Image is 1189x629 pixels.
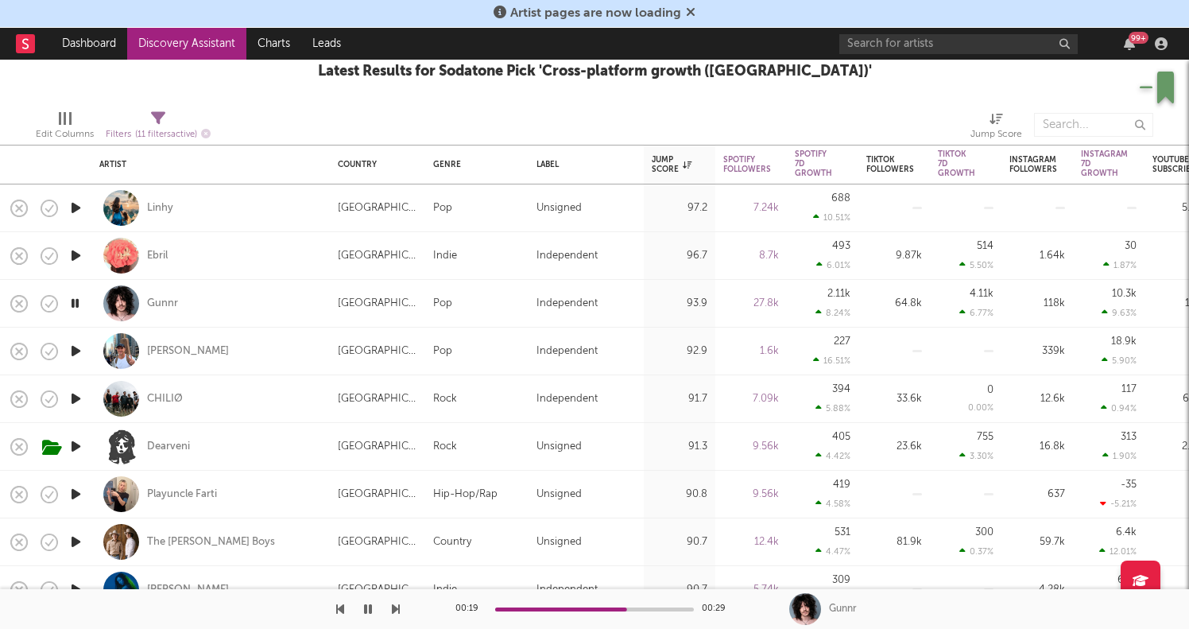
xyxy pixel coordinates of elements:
[702,600,734,619] div: 00:29
[433,199,452,218] div: Pop
[866,247,922,266] div: 9.87k
[866,390,922,409] div: 33.6k
[455,600,487,619] div: 00:19
[866,533,922,552] div: 81.9k
[723,247,779,266] div: 8.7k
[1081,149,1128,178] div: Instagram 7D Growth
[433,533,471,552] div: Country
[975,527,993,538] div: 300
[652,580,707,600] div: 90.7
[723,437,779,456] div: 9.56k
[1100,499,1137,509] div: -5.21 %
[970,105,1022,151] div: Jump Score
[723,342,779,361] div: 1.6k
[127,28,246,60] a: Discovery Assistant
[1121,480,1137,490] div: -35
[36,105,94,151] div: Edit Columns
[147,440,190,454] a: Dearveni
[338,580,417,600] div: [GEOGRAPHIC_DATA]
[1102,355,1137,366] div: 5.90 %
[338,199,417,218] div: [GEOGRAPHIC_DATA]
[36,125,94,144] div: Edit Columns
[1101,403,1137,414] div: 0.94 %
[1112,289,1137,299] div: 10.3k
[686,7,695,20] span: Dismiss
[433,294,452,313] div: Pop
[839,34,1078,54] input: Search for artists
[433,390,457,409] div: Rock
[723,485,779,504] div: 9.56k
[987,385,993,395] div: 0
[1009,247,1065,266] div: 1.64k
[1111,336,1137,347] div: 18.9k
[510,7,681,20] span: Artist pages are now loading
[1102,308,1137,318] div: 9.63 %
[723,155,771,174] div: Spotify Followers
[977,432,993,442] div: 755
[1129,32,1148,44] div: 99 +
[1009,580,1065,600] div: 4.28k
[723,390,779,409] div: 7.09k
[106,125,211,145] div: Filters
[99,160,314,169] div: Artist
[832,575,850,585] div: 309
[652,199,707,218] div: 97.2
[829,602,857,616] div: Gunnr
[1116,527,1137,538] div: 6.4k
[959,451,993,461] div: 3.30 %
[723,533,779,552] div: 12.4k
[536,437,582,456] div: Unsigned
[938,149,975,178] div: Tiktok 7D Growth
[652,155,691,174] div: Jump Score
[866,294,922,313] div: 64.8k
[51,28,127,60] a: Dashboard
[536,390,598,409] div: Independent
[536,580,598,600] div: Independent
[147,201,173,215] a: Linhy
[433,160,513,169] div: Genre
[723,294,779,313] div: 27.8k
[832,384,850,394] div: 394
[1009,437,1065,456] div: 16.8k
[1117,575,1137,585] div: 698
[338,437,417,456] div: [GEOGRAPHIC_DATA]
[815,499,850,509] div: 4.58 %
[723,580,779,600] div: 5.74k
[816,260,850,270] div: 6.01 %
[1009,155,1057,174] div: Instagram Followers
[835,527,850,538] div: 531
[147,392,183,406] a: CHILIØ
[536,294,598,313] div: Independent
[338,390,417,409] div: [GEOGRAPHIC_DATA]
[652,437,707,456] div: 91.3
[970,289,993,299] div: 4.11k
[1009,533,1065,552] div: 59.7k
[536,247,598,266] div: Independent
[652,247,707,266] div: 96.7
[832,432,850,442] div: 405
[338,485,417,504] div: [GEOGRAPHIC_DATA]
[795,149,832,178] div: Spotify 7D Growth
[968,404,993,413] div: 0.00 %
[959,308,993,318] div: 6.77 %
[652,390,707,409] div: 91.7
[433,342,452,361] div: Pop
[147,487,217,502] a: Playuncle Farti
[246,28,301,60] a: Charts
[834,336,850,347] div: 227
[723,199,779,218] div: 7.24k
[813,355,850,366] div: 16.51 %
[433,580,457,600] div: Indie
[959,546,993,557] div: 0.37 %
[536,160,628,169] div: Label
[815,403,850,414] div: 5.88 %
[1099,546,1137,557] div: 12.01 %
[147,535,275,549] div: The [PERSON_NAME] Boys
[536,199,582,218] div: Unsigned
[147,297,178,311] div: Gunnr
[1124,37,1135,50] button: 99+
[1034,113,1153,137] input: Search...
